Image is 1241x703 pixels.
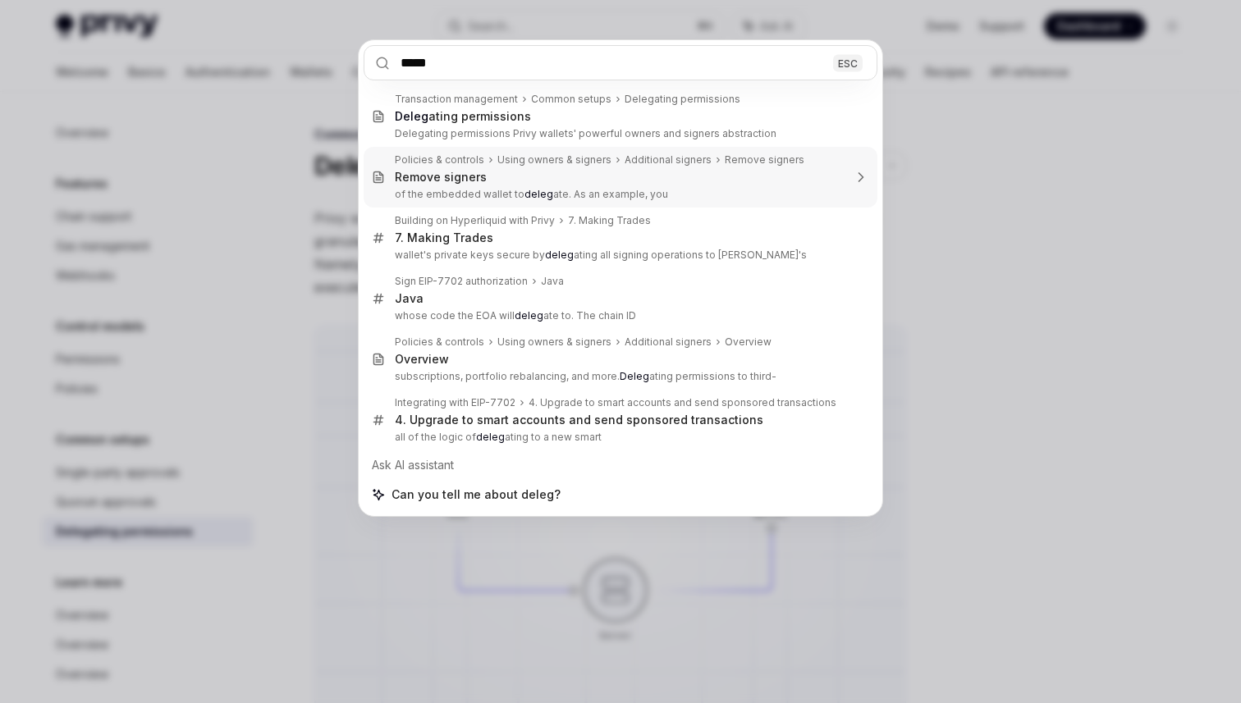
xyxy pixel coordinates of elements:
div: Additional signers [625,153,712,167]
div: Policies & controls [395,336,484,349]
div: ating permissions [395,109,531,124]
b: deleg [515,309,543,322]
b: deleg [476,431,505,443]
p: wallet's private keys secure by ating all signing operations to [PERSON_NAME]'s [395,249,843,262]
div: Additional signers [625,336,712,349]
div: Using owners & signers [497,336,611,349]
div: Remove signers [395,170,487,185]
div: Building on Hyperliquid with Privy [395,214,555,227]
div: 4. Upgrade to smart accounts and send sponsored transactions [529,396,836,409]
div: Integrating with EIP-7702 [395,396,515,409]
div: Using owners & signers [497,153,611,167]
div: Policies & controls [395,153,484,167]
p: whose code the EOA will ate to. The chain ID [395,309,843,322]
b: deleg [524,188,553,200]
div: 7. Making Trades [568,214,651,227]
div: Sign EIP-7702 authorization [395,275,528,288]
div: Remove signers [725,153,804,167]
div: 7. Making Trades [395,231,493,245]
div: ESC [833,54,863,71]
b: deleg [545,249,574,261]
div: Java [541,275,564,288]
p: subscriptions, portfolio rebalancing, and more. ating permissions to third- [395,370,843,383]
b: Deleg [395,109,428,123]
div: Delegating permissions [625,93,740,106]
div: Overview [725,336,772,349]
div: Common setups [531,93,611,106]
div: Java [395,291,424,306]
p: of the embedded wallet to ate. As an example, you [395,188,843,201]
p: all of the logic of ating to a new smart [395,431,843,444]
div: 4. Upgrade to smart accounts and send sponsored transactions [395,413,763,427]
div: Overview [395,352,449,367]
p: Delegating permissions Privy wallets' powerful owners and signers abstraction [395,127,843,140]
div: Ask AI assistant [364,450,877,480]
span: Can you tell me about deleg? [392,486,561,503]
div: Transaction management [395,93,518,106]
b: Deleg [620,370,649,382]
